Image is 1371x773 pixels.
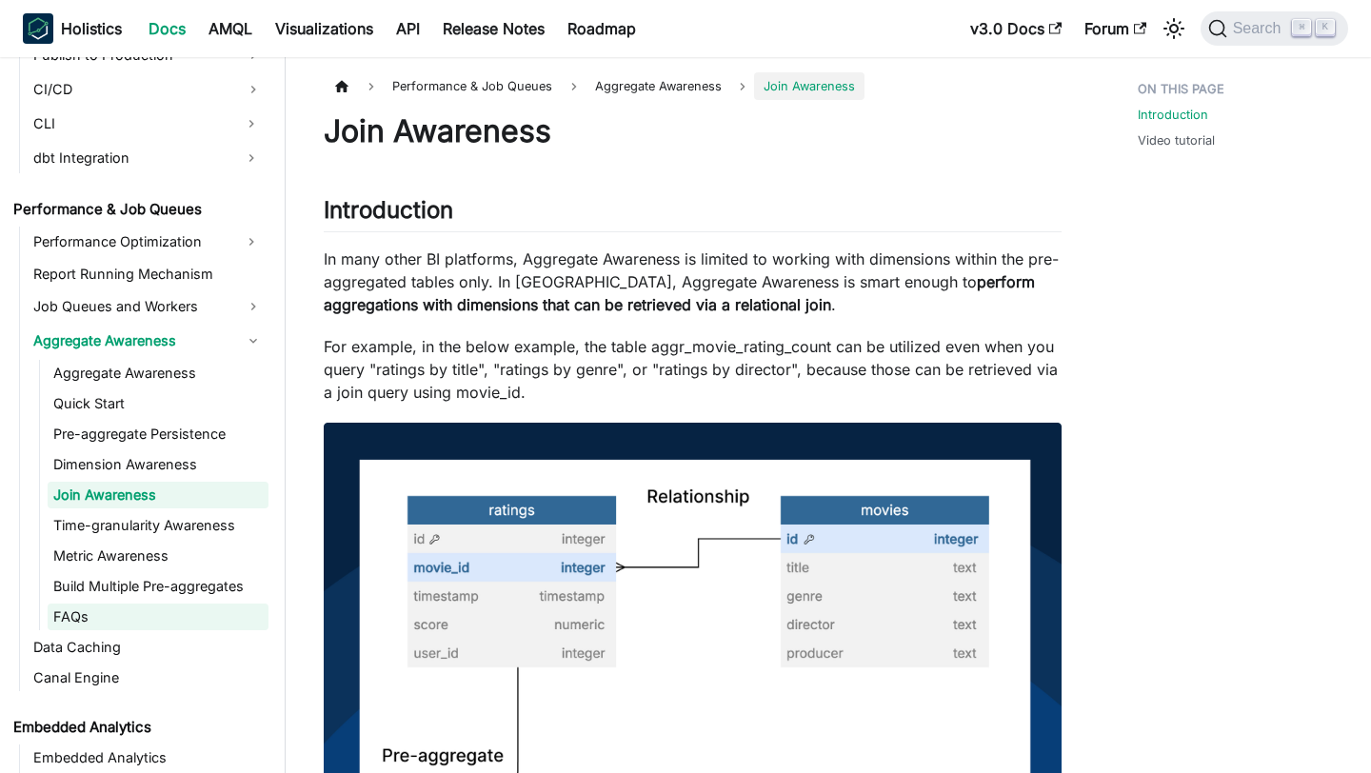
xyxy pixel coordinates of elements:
a: AMQL [197,13,264,44]
kbd: ⌘ [1292,19,1311,36]
a: Aggregate Awareness [48,360,268,386]
span: Aggregate Awareness [586,72,731,100]
a: Quick Start [48,390,268,417]
a: Performance Optimization [28,227,234,257]
a: API [385,13,431,44]
p: For example, in the below example, the table aggr_movie_rating_count can be utilized even when yo... [324,335,1062,404]
a: Release Notes [431,13,556,44]
a: Video tutorial [1138,131,1215,149]
h1: Join Awareness [324,112,1062,150]
a: Pre-aggregate Persistence [48,421,268,447]
a: Home page [324,72,360,100]
a: Performance & Job Queues [8,196,268,223]
p: In many other BI platforms, Aggregate Awareness is limited to working with dimensions within the ... [324,248,1062,316]
b: Holistics [61,17,122,40]
a: CI/CD [28,74,268,105]
a: Join Awareness [48,482,268,508]
button: Search (Command+K) [1201,11,1348,46]
a: CLI [28,109,234,139]
a: Roadmap [556,13,647,44]
button: Expand sidebar category 'dbt Integration' [234,143,268,173]
button: Switch between dark and light mode (currently light mode) [1159,13,1189,44]
button: Expand sidebar category 'CLI' [234,109,268,139]
a: Introduction [1138,106,1208,124]
a: v3.0 Docs [959,13,1073,44]
span: Join Awareness [754,72,864,100]
a: FAQs [48,604,268,630]
button: Expand sidebar category 'Performance Optimization' [234,227,268,257]
a: Aggregate Awareness [28,326,268,356]
span: Performance & Job Queues [383,72,562,100]
a: dbt Integration [28,143,234,173]
a: Forum [1073,13,1158,44]
a: Data Caching [28,634,268,661]
a: HolisticsHolistics [23,13,122,44]
a: Dimension Awareness [48,451,268,478]
a: Docs [137,13,197,44]
a: Report Running Mechanism [28,261,268,287]
a: Job Queues and Workers [28,291,268,322]
a: Embedded Analytics [28,744,268,771]
kbd: K [1316,19,1335,36]
a: Metric Awareness [48,543,268,569]
a: Time-granularity Awareness [48,512,268,539]
a: Build Multiple Pre-aggregates [48,573,268,600]
a: Canal Engine [28,664,268,691]
span: Search [1227,20,1293,37]
a: Embedded Analytics [8,714,268,741]
a: Visualizations [264,13,385,44]
nav: Breadcrumbs [324,72,1062,100]
img: Holistics [23,13,53,44]
h2: Introduction [324,196,1062,232]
